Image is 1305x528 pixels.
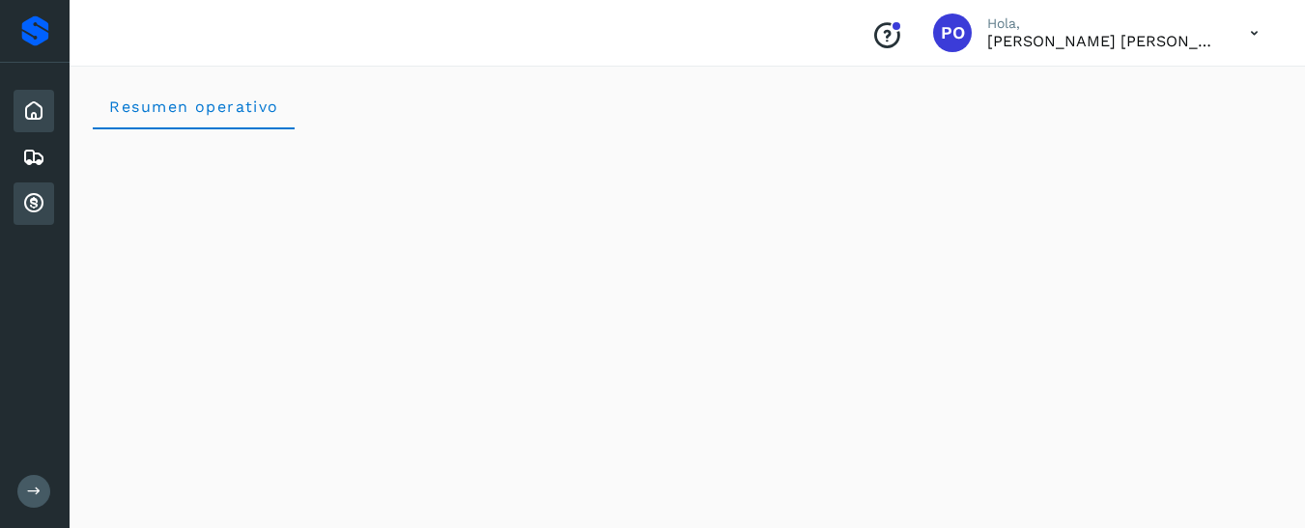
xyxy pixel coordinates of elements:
[14,90,54,132] div: Inicio
[14,182,54,225] div: Cuentas por cobrar
[14,136,54,179] div: Embarques
[987,15,1219,32] p: Hola,
[987,32,1219,50] p: PABLO ORLANDO GONZALEZ GONZALEZ
[108,97,279,116] span: Resumen operativo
